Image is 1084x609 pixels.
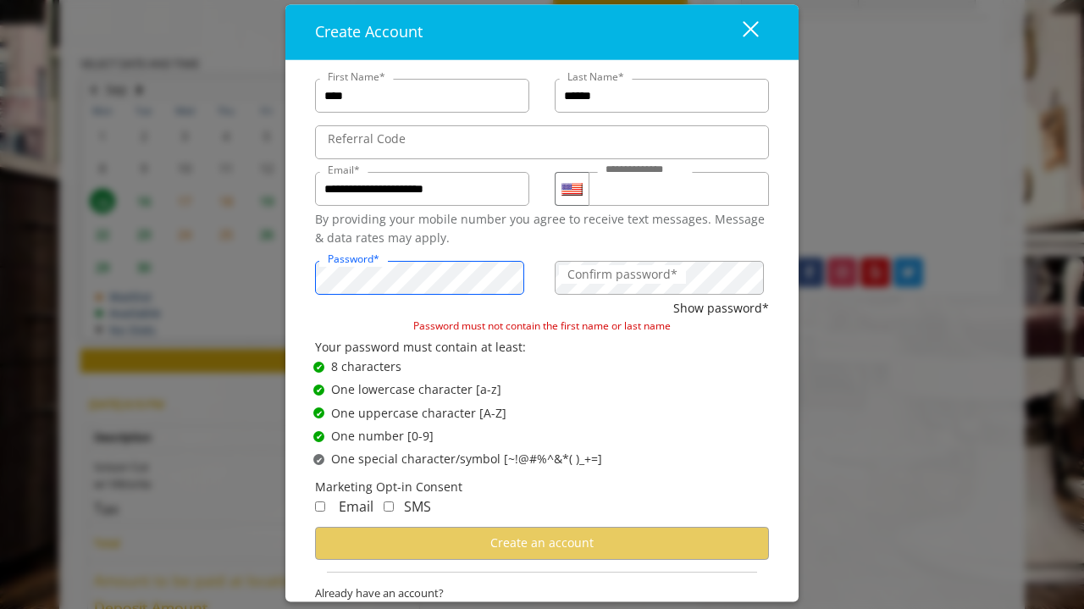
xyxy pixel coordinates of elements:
input: Email [315,173,529,207]
label: Last Name* [559,69,633,86]
div: Password must not contain the first name or last name [315,318,769,335]
input: Password [315,261,524,295]
div: By providing your mobile number you agree to receive text messages. Message & data rates may apply. [315,211,769,249]
span: One number [0-9] [331,427,434,446]
span: ✔ [316,407,323,420]
input: ReferralCode [315,126,769,160]
div: Marketing Opt-in Consent [315,478,769,496]
input: Lastname [555,80,769,113]
span: ✔ [316,430,323,444]
button: Create an account [315,527,769,560]
input: Receive Marketing Email [315,502,325,512]
span: ✔ [316,360,323,374]
button: Show password* [673,299,769,318]
span: Email [339,498,373,517]
input: Receive Marketing SMS [384,502,394,512]
span: SMS [404,498,431,517]
label: First Name* [319,69,394,86]
span: ✔ [316,453,323,467]
div: close dialog [723,19,757,45]
span: 8 characters [331,357,401,376]
div: Country [555,173,589,207]
span: ✔ [316,384,323,397]
span: Create an account [490,535,594,551]
span: One lowercase character [a-z] [331,381,501,400]
label: Password* [319,251,388,267]
span: Already have an account? [315,584,769,602]
span: Create Account [315,22,423,42]
input: ConfirmPassword [555,261,764,295]
label: Email* [319,163,368,179]
span: One special character/symbol [~!@#%^&*( )_+=] [331,451,602,469]
button: close dialog [711,14,769,49]
label: Confirm password* [559,265,686,284]
label: Referral Code [319,130,414,149]
span: One uppercase character [A-Z] [331,404,506,423]
input: FirstName [315,80,529,113]
div: Your password must contain at least: [315,339,769,357]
